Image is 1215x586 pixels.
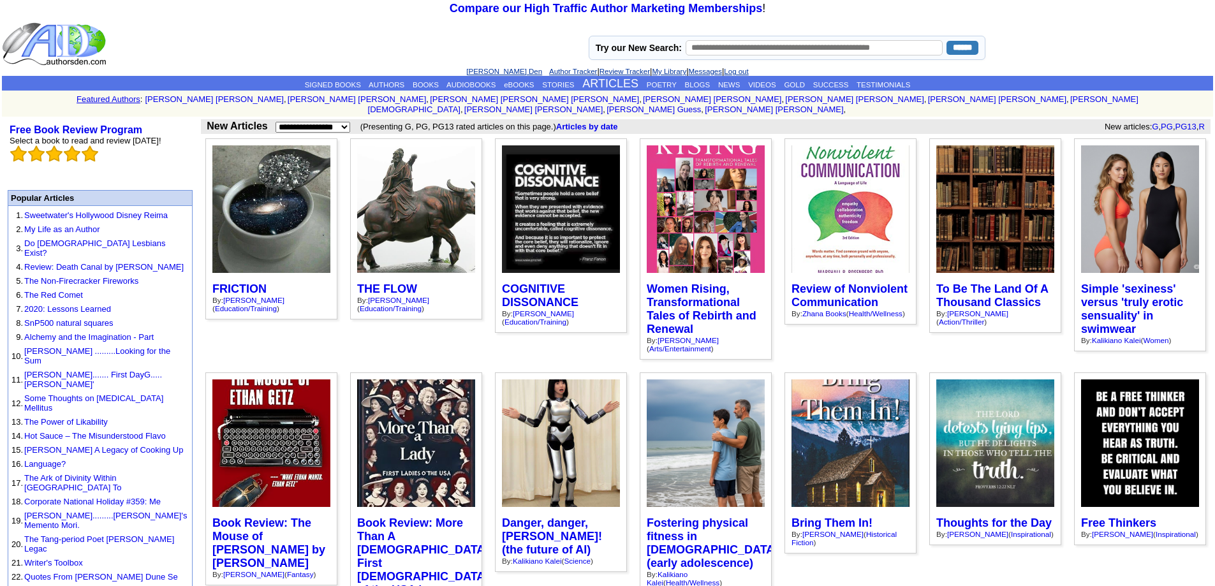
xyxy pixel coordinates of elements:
[360,122,638,131] font: (Presenting G, PG, PG13 rated articles on this page.)
[658,336,719,344] a: [PERSON_NAME]
[792,530,909,546] div: By: ( )
[792,309,909,318] div: By: ( )
[16,332,23,342] font: 9.
[502,516,602,556] a: Danger, danger, [PERSON_NAME]! (the future of AI)
[24,332,154,342] a: Alchemy and the Imagination - Part
[16,304,23,314] font: 7.
[703,106,705,114] font: i
[513,557,562,565] a: Kalikiano Kalei
[10,145,27,162] img: bigemptystars.png
[368,296,429,304] a: [PERSON_NAME]
[1198,122,1204,131] a: R
[10,136,161,145] font: Select a book to read and review [DATE]!
[360,304,422,312] a: Education/Training
[11,399,23,408] font: 12.
[1081,516,1156,529] a: Free Thinkers
[212,282,267,295] a: FRICTION
[607,105,701,114] a: [PERSON_NAME] Guess
[11,556,12,557] img: shim.gif
[429,96,430,103] font: i
[11,471,12,472] img: shim.gif
[11,459,23,469] font: 16.
[2,22,109,66] img: logo_ad.gif
[357,296,475,312] div: By: ( )
[947,309,1008,318] a: [PERSON_NAME]
[288,94,426,104] a: [PERSON_NAME] [PERSON_NAME]
[11,417,23,427] font: 13.
[11,429,12,430] img: shim.gif
[11,260,12,261] img: shim.gif
[605,106,607,114] font: i
[463,106,464,114] font: i
[212,296,330,312] div: By: ( )
[305,81,361,89] a: SIGNED BOOKS
[564,557,591,565] a: Science
[24,511,187,530] a: [PERSON_NAME].........[PERSON_NAME]'s Memento Mori.
[1105,122,1209,131] font: New articles: , , ,
[649,344,711,353] a: Arts/Entertainment
[466,66,748,76] font: | | | |
[46,145,63,162] img: bigemptystars.png
[689,68,722,75] a: Messages
[11,495,12,495] img: shim.gif
[947,530,1008,538] a: [PERSON_NAME]
[792,516,873,529] a: Bring Them In!
[11,368,12,369] img: shim.gif
[450,2,762,15] b: Compare our High Traffic Author Marketing Memberships
[11,193,74,203] font: Popular Articles
[24,558,83,568] a: Writer's Toolbox
[16,262,23,272] font: 4.
[11,584,12,585] img: shim.gif
[11,375,23,385] font: 11.
[724,68,748,75] a: Log out
[24,534,174,553] a: The Tang-period Poet [PERSON_NAME] Legac
[16,244,23,253] font: 3.
[145,94,283,104] a: [PERSON_NAME] [PERSON_NAME]
[684,81,710,89] a: BLOGS
[369,81,404,89] a: AUTHORS
[11,572,23,582] font: 22.
[784,96,785,103] font: i
[1081,282,1183,335] a: Simple 'sexiness' versus 'truly erotic sensuality' in swimwear
[24,210,168,220] a: Sweetwater's Hollywood Disney Reima
[1092,336,1141,344] a: Kalikiano Kalei
[1081,336,1199,344] div: By: ( )
[215,304,277,312] a: Education/Training
[207,121,267,131] b: New Articles
[16,276,23,286] font: 5.
[792,530,897,546] a: Historical Fiction
[11,539,23,549] font: 20.
[705,105,843,114] a: [PERSON_NAME] [PERSON_NAME]
[513,309,574,318] a: [PERSON_NAME]
[24,497,161,506] a: Corporate National Holiday #359: Me
[16,224,23,234] font: 2.
[145,94,1138,114] font: , , , , , , , , , ,
[10,124,142,135] b: Free Book Review Program
[1161,122,1173,131] a: PG
[24,459,66,469] a: Language?
[502,309,620,326] div: By: ( )
[1011,530,1051,538] a: Inspirational
[450,2,765,15] font: !
[1156,530,1196,538] a: Inspirational
[368,94,1138,114] a: [PERSON_NAME] [DEMOGRAPHIC_DATA]
[16,290,23,300] font: 6.
[647,282,756,335] a: Women Rising, Transformational Tales of Rebirth and Renewal
[11,274,12,275] img: shim.gif
[647,516,778,569] a: Fostering physical fitness in [DEMOGRAPHIC_DATA] (early adolescence)
[16,210,23,220] font: 1.
[802,309,846,318] a: Zhana Books
[286,96,288,103] font: i
[596,43,682,53] label: Try our New Search:
[857,81,910,89] a: TESTIMONIALS
[24,445,183,455] a: [PERSON_NAME] A Legacy of Cooking Up
[430,94,639,104] a: [PERSON_NAME] [PERSON_NAME] [PERSON_NAME]
[647,81,677,89] a: POETRY
[11,415,12,416] img: shim.gif
[802,530,864,538] a: [PERSON_NAME]
[464,105,603,114] a: [PERSON_NAME] [PERSON_NAME]
[11,445,23,455] font: 15.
